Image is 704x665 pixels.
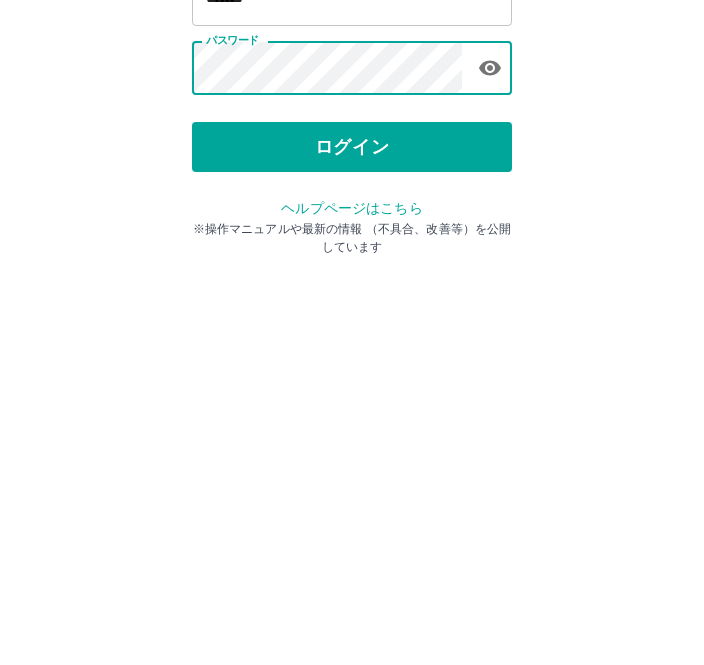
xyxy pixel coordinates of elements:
[206,257,259,272] label: パスワード
[192,444,512,480] p: ※操作マニュアルや最新の情報 （不具合、改善等）を公開しています
[206,187,248,202] label: 社員番号
[281,424,422,440] a: ヘルプページはこちら
[192,346,512,396] button: ログイン
[287,126,418,164] h2: ログイン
